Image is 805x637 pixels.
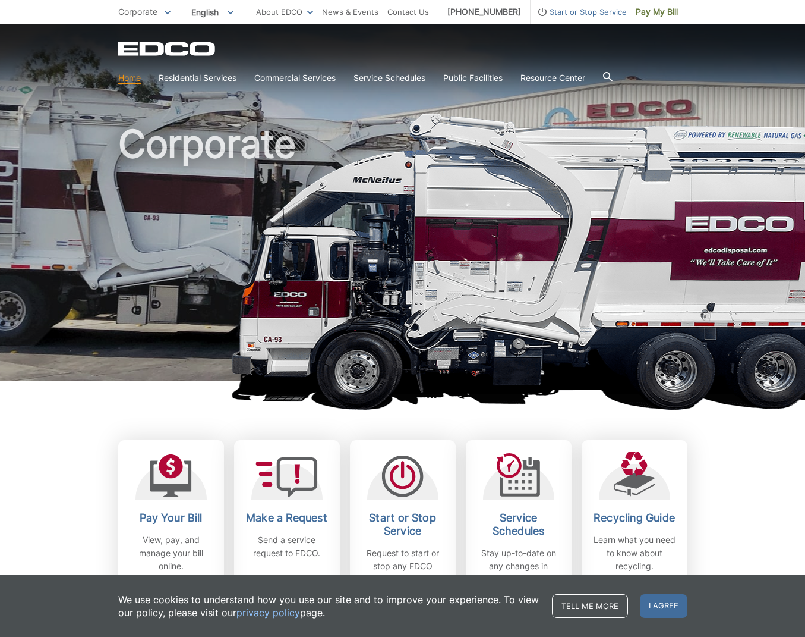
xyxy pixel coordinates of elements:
a: News & Events [322,5,378,18]
a: Make a Request Send a service request to EDCO. [234,440,340,598]
a: Residential Services [159,71,236,84]
h2: Service Schedules [475,512,563,538]
a: privacy policy [236,606,300,619]
h2: Recycling Guide [591,512,678,525]
p: Request to start or stop any EDCO services. [359,547,447,586]
p: We use cookies to understand how you use our site and to improve your experience. To view our pol... [118,593,540,619]
a: Service Schedules [353,71,425,84]
a: Public Facilities [443,71,503,84]
a: Recycling Guide Learn what you need to know about recycling. [582,440,687,598]
a: Pay Your Bill View, pay, and manage your bill online. [118,440,224,598]
p: Learn what you need to know about recycling. [591,534,678,573]
p: Stay up-to-date on any changes in schedules. [475,547,563,586]
p: View, pay, and manage your bill online. [127,534,215,573]
span: English [182,2,242,22]
h2: Pay Your Bill [127,512,215,525]
span: Pay My Bill [636,5,678,18]
span: I agree [640,594,687,618]
a: Home [118,71,141,84]
a: EDCD logo. Return to the homepage. [118,42,217,56]
a: Contact Us [387,5,429,18]
a: Resource Center [520,71,585,84]
h1: Corporate [118,125,687,386]
a: Service Schedules Stay up-to-date on any changes in schedules. [466,440,572,598]
h2: Start or Stop Service [359,512,447,538]
a: Tell me more [552,594,628,618]
span: Corporate [118,7,157,17]
a: About EDCO [256,5,313,18]
a: Commercial Services [254,71,336,84]
h2: Make a Request [243,512,331,525]
p: Send a service request to EDCO. [243,534,331,560]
